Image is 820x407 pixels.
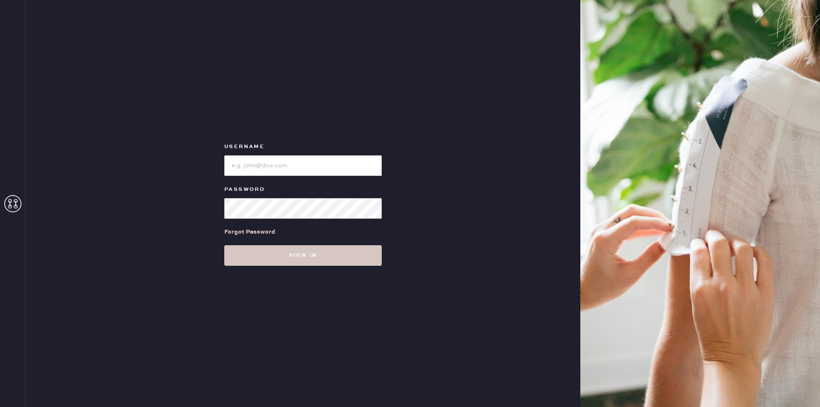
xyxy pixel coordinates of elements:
a: Forgot Password [224,219,275,245]
button: Sign in [224,245,382,266]
label: Username [224,142,382,152]
label: Password [224,184,382,195]
input: e.g. john@doe.com [224,155,382,176]
div: Forgot Password [224,227,275,237]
